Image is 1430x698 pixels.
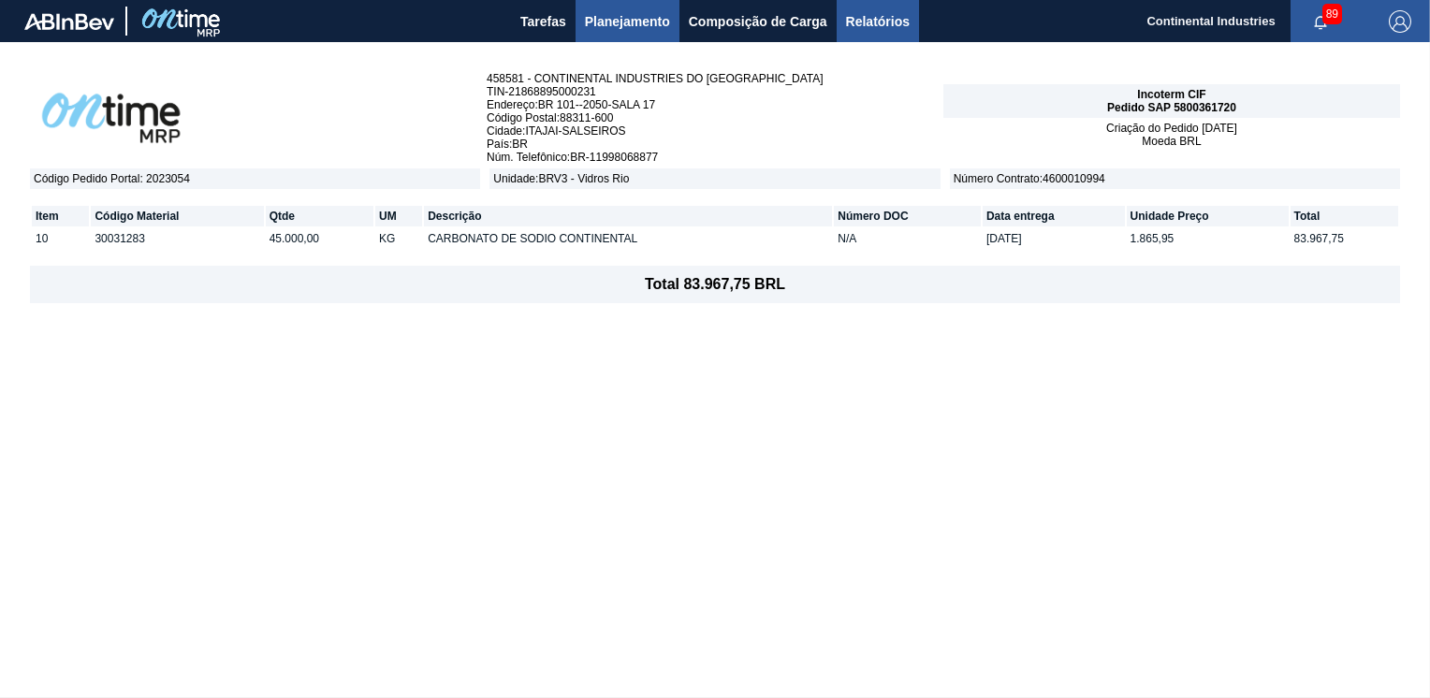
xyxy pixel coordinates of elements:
span: TIN - 21868895000231 [487,85,943,98]
img: Logout [1389,10,1411,33]
th: Qtde [266,206,373,226]
span: Criação do Pedido [DATE] [1106,122,1237,135]
th: Item [32,206,89,226]
span: Tarefas [520,10,566,33]
span: Composição de Carga [689,10,827,33]
span: Número Contrato : 4600010994 [950,168,1400,189]
span: Código Postal : 88311-600 [487,111,943,124]
td: 10 [32,228,89,249]
th: Descrição [424,206,832,226]
td: 45.000,00 [266,228,373,249]
td: [DATE] [983,228,1125,249]
span: Código Pedido Portal : 2023054 [30,168,480,189]
img: abOntimeLogoPreto.41694eb1.png [30,80,193,155]
img: TNhmsLtSVTkK8tSr43FrP2fwEKptu5GPRR3wAAAABJRU5ErkJggg== [24,13,114,30]
span: Endereço : BR 101--2050-SALA 17 [487,98,943,111]
td: 1.865,95 [1127,228,1289,249]
span: Pedido SAP 5800361720 [1107,101,1236,114]
span: 89 [1322,4,1342,24]
span: Cidade : ITAJAI-SALSEIROS [487,124,943,138]
td: 83.967,75 [1291,228,1398,249]
footer: Total 83.967,75 BRL [30,266,1400,303]
th: Unidade Preço [1127,206,1289,226]
td: CARBONATO DE SODIO CONTINENTAL [424,228,832,249]
span: 458581 - CONTINENTAL INDUSTRIES DO [GEOGRAPHIC_DATA] [487,72,943,85]
span: País : BR [487,138,943,151]
button: Notificações [1291,8,1350,35]
span: Planejamento [585,10,670,33]
td: KG [375,228,422,249]
th: Número DOC [834,206,981,226]
th: Total [1291,206,1398,226]
span: Incoterm CIF [1137,88,1205,101]
span: Unidade : BRV3 - Vidros Rio [489,168,940,189]
th: Data entrega [983,206,1125,226]
th: UM [375,206,422,226]
td: 30031283 [91,228,263,249]
td: N/A [834,228,981,249]
span: Núm. Telefônico : BR-11998068877 [487,151,943,164]
span: Moeda BRL [1142,135,1201,148]
th: Código Material [91,206,263,226]
span: Relatórios [846,10,910,33]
